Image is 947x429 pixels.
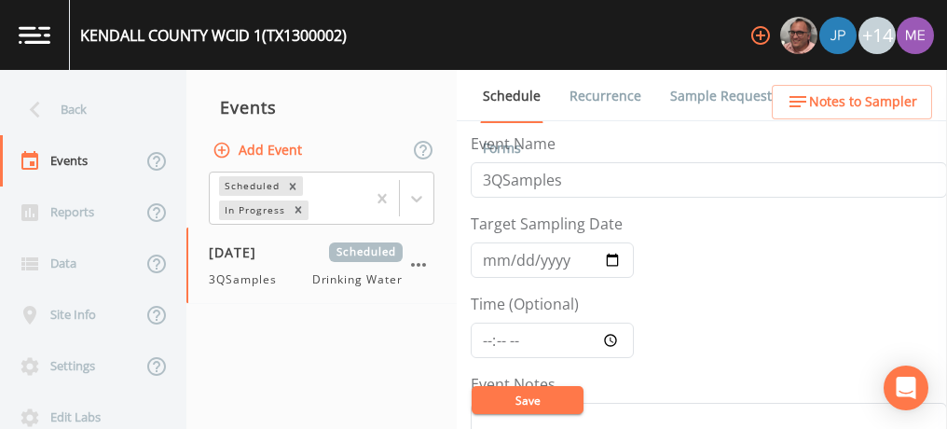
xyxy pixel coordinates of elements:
div: Mike Franklin [779,17,818,54]
div: Joshua gere Paul [818,17,858,54]
img: logo [19,26,50,44]
button: Notes to Sampler [772,85,932,119]
img: e2d790fa78825a4bb76dcb6ab311d44c [780,17,817,54]
a: Recurrence [567,70,644,122]
div: In Progress [219,201,288,220]
div: Events [186,84,457,131]
label: Event Name [471,132,556,155]
button: Save [472,386,583,414]
a: Schedule [480,70,543,123]
span: 3QSamples [209,271,288,288]
label: Event Notes [471,373,556,395]
span: [DATE] [209,242,269,262]
img: 41241ef155101aa6d92a04480b0d0000 [819,17,857,54]
span: Scheduled [329,242,403,262]
label: Target Sampling Date [471,213,623,235]
a: COC Details [804,70,884,122]
a: [DATE]Scheduled3QSamplesDrinking Water [186,228,457,304]
span: Notes to Sampler [809,90,917,114]
span: Drinking Water [312,271,403,288]
a: Forms [480,122,524,174]
div: +14 [858,17,896,54]
label: Time (Optional) [471,293,579,315]
img: d4d65db7c401dd99d63b7ad86343d265 [897,17,934,54]
a: Sample Requests [667,70,781,122]
div: KENDALL COUNTY WCID 1 (TX1300002) [80,24,347,47]
button: Add Event [209,133,309,168]
div: Open Intercom Messenger [884,366,928,410]
div: Remove Scheduled [282,176,303,196]
div: Remove In Progress [288,201,309,220]
div: Scheduled [219,176,282,196]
